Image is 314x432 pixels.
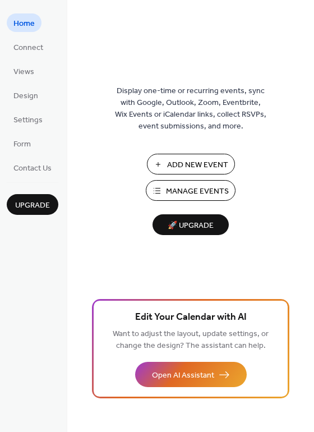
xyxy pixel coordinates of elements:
[159,218,222,233] span: 🚀 Upgrade
[166,186,229,197] span: Manage Events
[147,154,235,174] button: Add New Event
[7,38,50,56] a: Connect
[135,362,247,387] button: Open AI Assistant
[7,13,41,32] a: Home
[7,134,38,153] a: Form
[13,66,34,78] span: Views
[146,180,235,201] button: Manage Events
[115,85,266,132] span: Display one-time or recurring events, sync with Google, Outlook, Zoom, Eventbrite, Wix Events or ...
[13,114,43,126] span: Settings
[13,18,35,30] span: Home
[7,158,58,177] a: Contact Us
[7,86,45,104] a: Design
[7,194,58,215] button: Upgrade
[113,327,269,353] span: Want to adjust the layout, update settings, or change the design? The assistant can help.
[13,90,38,102] span: Design
[152,370,214,382] span: Open AI Assistant
[167,159,228,171] span: Add New Event
[13,139,31,150] span: Form
[7,62,41,80] a: Views
[153,214,229,235] button: 🚀 Upgrade
[7,110,49,128] a: Settings
[13,42,43,54] span: Connect
[135,310,247,325] span: Edit Your Calendar with AI
[13,163,52,174] span: Contact Us
[15,200,50,212] span: Upgrade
